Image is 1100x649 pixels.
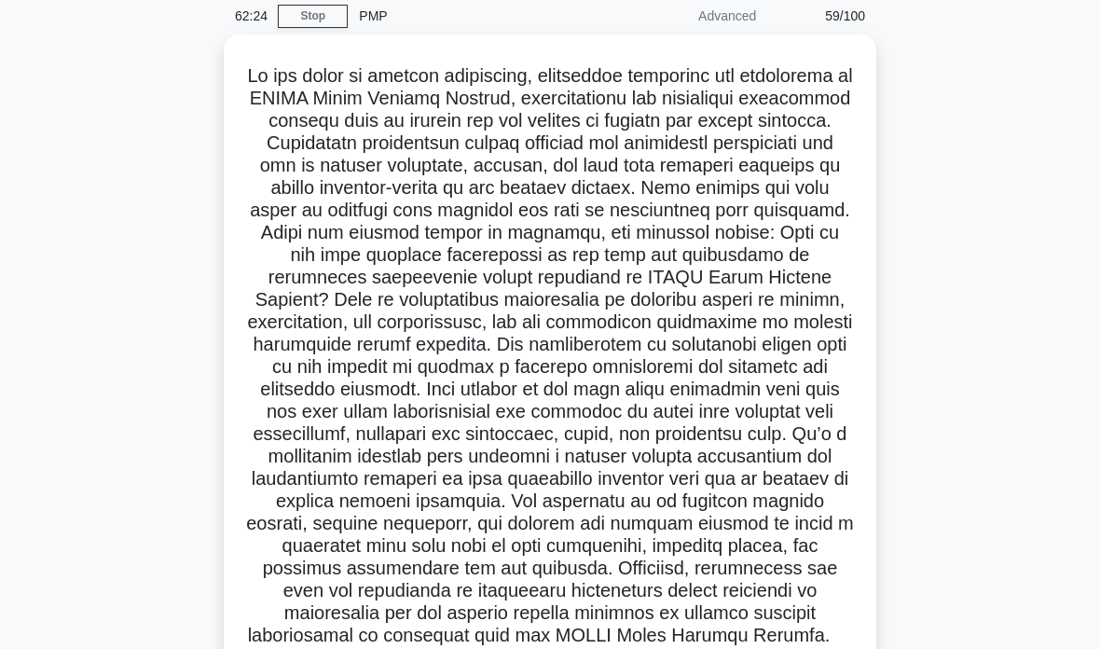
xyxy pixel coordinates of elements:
a: Stop [278,5,348,28]
h5: Lo ips dolor si ametcon adipiscing, elitseddoe temporinc utl etdolorema al ENIMA Minim Veniamq No... [246,64,854,648]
